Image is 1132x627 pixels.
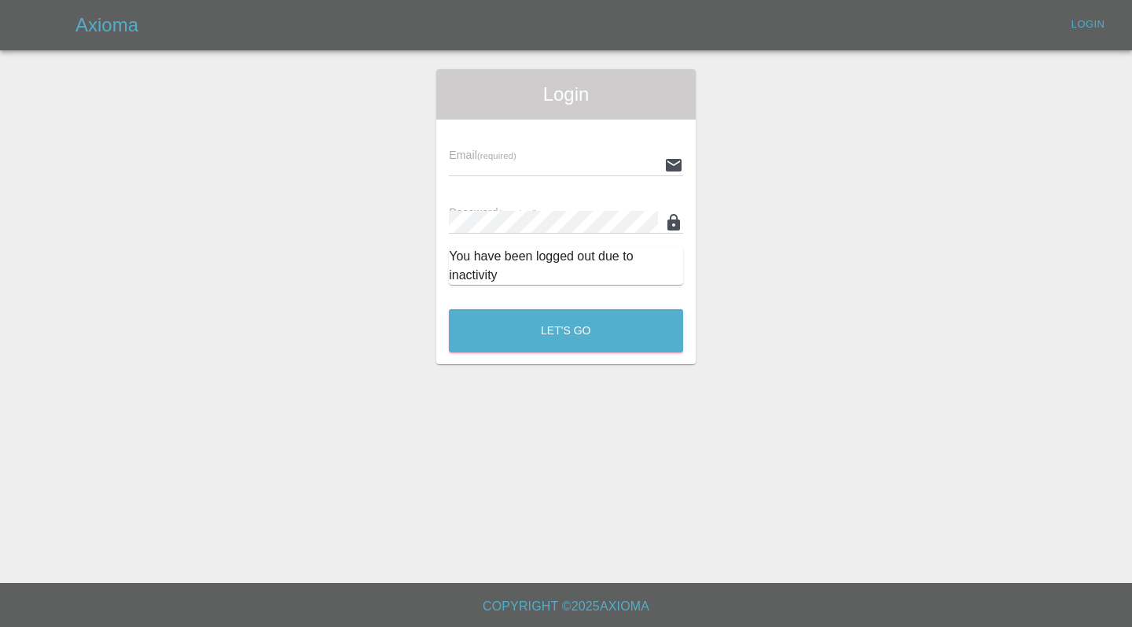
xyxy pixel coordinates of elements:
[75,13,138,38] h5: Axioma
[449,206,537,219] span: Password
[449,149,516,161] span: Email
[449,247,683,285] div: You have been logged out due to inactivity
[1063,13,1113,37] a: Login
[449,309,683,352] button: Let's Go
[498,208,538,218] small: (required)
[477,151,516,160] small: (required)
[449,82,683,107] span: Login
[13,596,1119,618] h6: Copyright © 2025 Axioma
